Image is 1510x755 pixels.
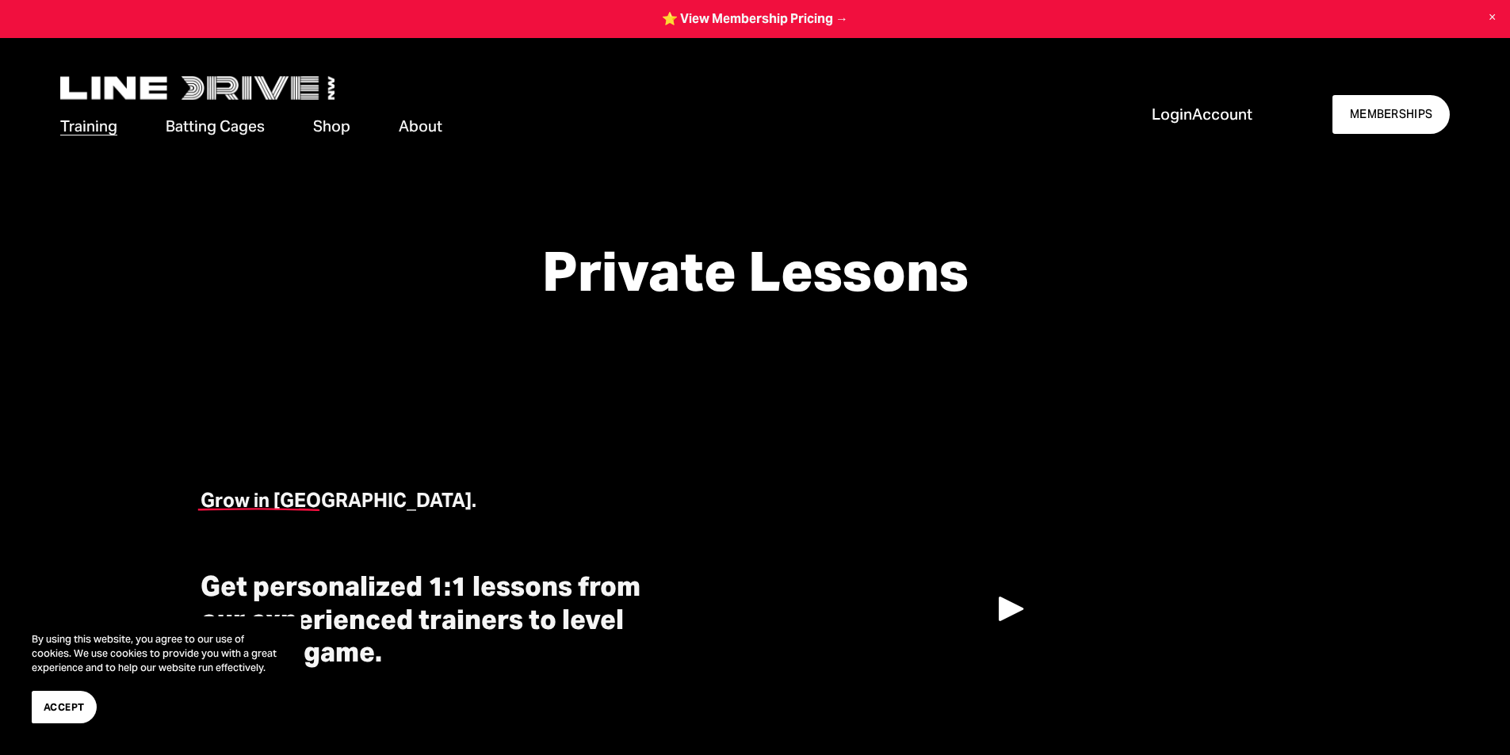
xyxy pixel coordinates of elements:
[166,116,265,137] span: Batting Cages
[32,691,97,723] button: Accept
[60,114,117,139] a: folder dropdown
[399,114,442,139] a: folder dropdown
[201,488,476,513] strong: Grow in [GEOGRAPHIC_DATA].
[293,241,1217,303] h1: Private Lessons
[313,114,350,139] a: Shop
[60,76,334,100] img: LineDrive NorthWest
[16,616,301,739] section: Cookie banner
[201,570,658,669] h3: Get personalized 1:1 lessons from our experienced trainers to level up your game.
[1332,95,1449,134] a: MEMBERSHIPS
[44,700,85,715] span: Accept
[32,632,285,675] p: By using this website, you agree to our use of cookies. We use cookies to provide you with a grea...
[166,114,265,139] a: folder dropdown
[399,116,442,137] span: About
[60,116,117,137] span: Training
[992,589,1030,627] div: Play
